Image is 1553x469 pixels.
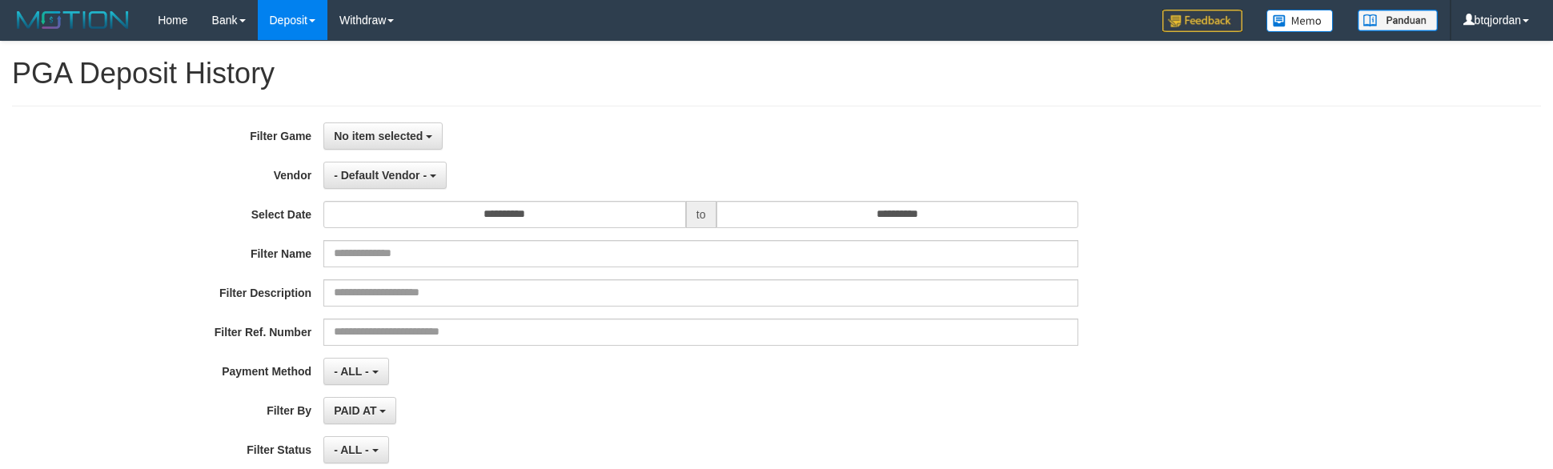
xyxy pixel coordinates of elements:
button: - ALL - [323,436,388,463]
span: - ALL - [334,443,369,456]
h1: PGA Deposit History [12,58,1541,90]
span: to [686,201,716,228]
button: - Default Vendor - [323,162,447,189]
img: MOTION_logo.png [12,8,134,32]
button: No item selected [323,122,443,150]
span: PAID AT [334,404,376,417]
img: Button%20Memo.svg [1266,10,1334,32]
button: - ALL - [323,358,388,385]
span: No item selected [334,130,423,142]
img: panduan.png [1358,10,1438,31]
span: - ALL - [334,365,369,378]
button: PAID AT [323,397,396,424]
span: - Default Vendor - [334,169,427,182]
img: Feedback.jpg [1162,10,1242,32]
